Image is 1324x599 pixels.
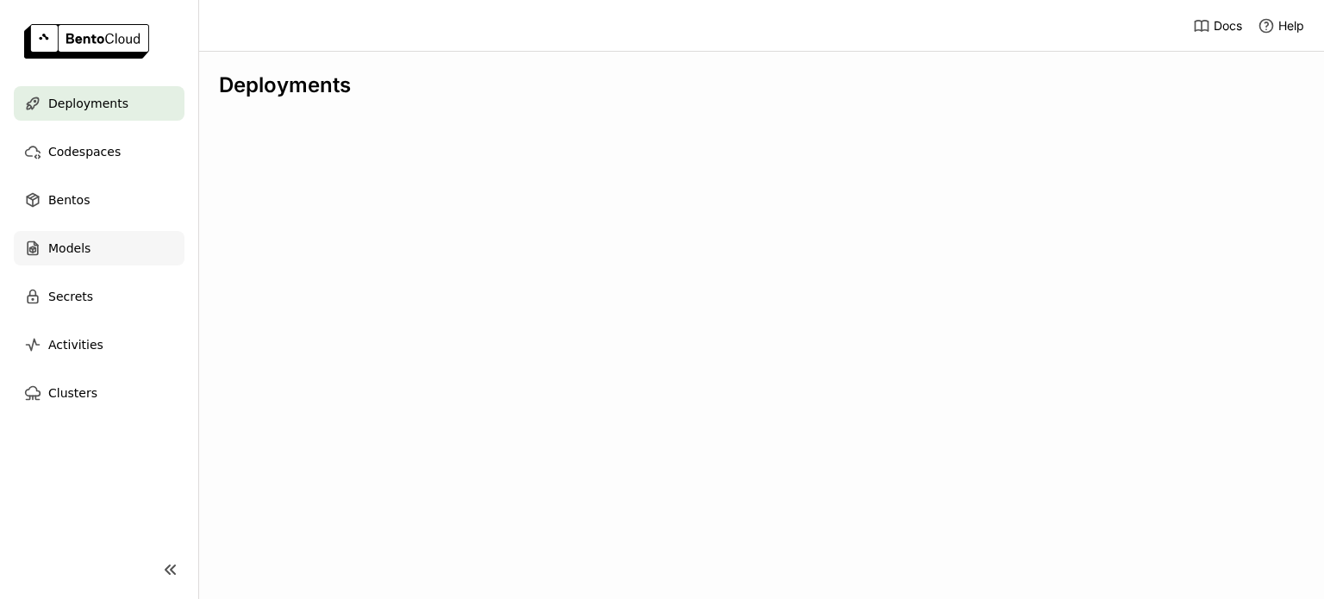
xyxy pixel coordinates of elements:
[48,286,93,307] span: Secrets
[1278,18,1304,34] span: Help
[1214,18,1242,34] span: Docs
[48,93,128,114] span: Deployments
[48,238,91,259] span: Models
[14,279,184,314] a: Secrets
[48,383,97,403] span: Clusters
[48,190,90,210] span: Bentos
[14,231,184,265] a: Models
[48,334,103,355] span: Activities
[1258,17,1304,34] div: Help
[14,328,184,362] a: Activities
[219,72,1303,98] div: Deployments
[14,376,184,410] a: Clusters
[24,24,149,59] img: logo
[48,141,121,162] span: Codespaces
[1193,17,1242,34] a: Docs
[14,183,184,217] a: Bentos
